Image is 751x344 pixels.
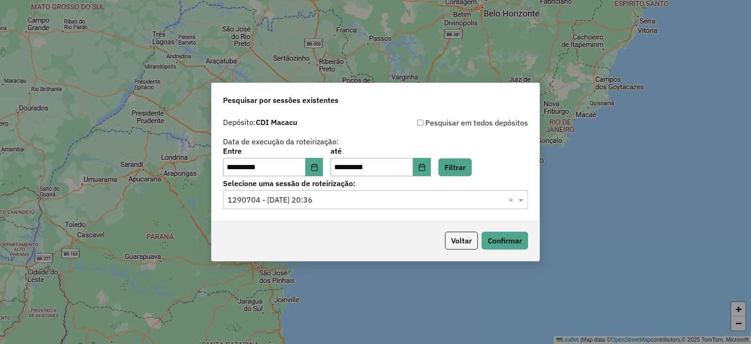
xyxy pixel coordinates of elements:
span: Clear all [508,194,516,205]
label: Data de execução da roteirização: [223,136,339,147]
button: Choose Date [306,158,323,177]
span: Pesquisar por sessões existentes [223,94,338,106]
strong: CDI Macacu [256,117,297,127]
label: Selecione uma sessão de roteirização: [223,178,528,189]
label: até [330,145,430,156]
label: Entre [223,145,323,156]
div: Pesquisar em todos depósitos [375,117,528,128]
button: Voltar [445,232,478,250]
label: Depósito: [223,117,297,128]
button: Choose Date [413,158,431,177]
button: Confirmar [482,232,528,250]
button: Filtrar [438,158,472,176]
